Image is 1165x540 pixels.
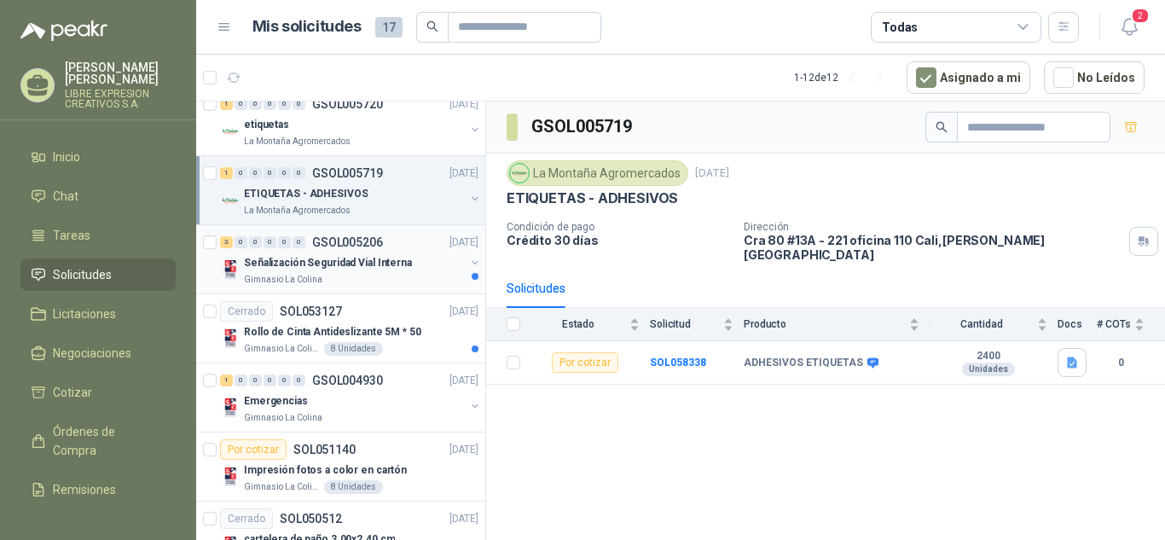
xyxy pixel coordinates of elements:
[244,411,322,425] p: Gimnasio La Colina
[220,167,233,179] div: 1
[244,480,321,494] p: Gimnasio La Colina
[264,375,276,386] div: 0
[220,236,233,248] div: 3
[53,187,78,206] span: Chat
[936,121,948,133] span: search
[293,236,305,248] div: 0
[507,279,565,298] div: Solicitudes
[264,98,276,110] div: 0
[20,258,176,291] a: Solicitudes
[244,255,412,271] p: Señalización Seguridad Vial Interna
[220,370,482,425] a: 1 0 0 0 0 0 GSOL004930[DATE] Company LogoEmergenciasGimnasio La Colina
[220,375,233,386] div: 1
[20,20,107,41] img: Logo peakr
[65,89,176,109] p: LIBRE EXPRESION CREATIVOS S.A.
[449,165,478,182] p: [DATE]
[53,265,112,284] span: Solicitudes
[324,480,383,494] div: 8 Unidades
[20,337,176,369] a: Negociaciones
[507,189,678,207] p: ETIQUETAS - ADHESIVOS
[280,513,342,525] p: SOL050512
[20,415,176,467] a: Órdenes de Compra
[220,98,233,110] div: 1
[53,422,159,460] span: Órdenes de Compra
[530,308,650,341] th: Estado
[244,342,321,356] p: Gimnasio La Colina
[507,221,730,233] p: Condición de pago
[235,167,247,179] div: 0
[220,259,241,280] img: Company Logo
[252,15,362,39] h1: Mis solicitudes
[20,141,176,173] a: Inicio
[507,160,688,186] div: La Montaña Agromercados
[249,236,262,248] div: 0
[744,221,1122,233] p: Dirección
[531,113,635,140] h3: GSOL005719
[1097,318,1131,330] span: # COTs
[264,236,276,248] div: 0
[220,328,241,349] img: Company Logo
[552,352,618,373] div: Por cotizar
[220,508,273,529] div: Cerrado
[244,117,289,133] p: etiquetas
[220,190,241,211] img: Company Logo
[324,342,383,356] div: 8 Unidades
[196,433,485,502] a: Por cotizarSOL051140[DATE] Company LogoImpresión fotos a color en cartónGimnasio La Colina8 Unidades
[53,148,80,166] span: Inicio
[249,167,262,179] div: 0
[650,357,706,369] a: SOL058338
[930,308,1058,341] th: Cantidad
[650,318,720,330] span: Solicitud
[312,167,383,179] p: GSOL005719
[695,165,729,182] p: [DATE]
[907,61,1030,94] button: Asignado a mi
[449,96,478,113] p: [DATE]
[293,444,356,456] p: SOL051140
[293,375,305,386] div: 0
[1044,61,1145,94] button: No Leídos
[449,442,478,458] p: [DATE]
[882,18,918,37] div: Todas
[744,318,906,330] span: Producto
[20,219,176,252] a: Tareas
[1114,12,1145,43] button: 2
[278,167,291,179] div: 0
[293,167,305,179] div: 0
[244,462,407,479] p: Impresión fotos a color en cartón
[278,375,291,386] div: 0
[375,17,403,38] span: 17
[312,236,383,248] p: GSOL005206
[20,298,176,330] a: Licitaciones
[449,304,478,320] p: [DATE]
[249,98,262,110] div: 0
[244,273,322,287] p: Gimnasio La Colina
[244,204,351,218] p: La Montaña Agromercados
[930,318,1034,330] span: Cantidad
[744,357,863,370] b: ADHESIVOS ETIQUETAS
[794,64,893,91] div: 1 - 12 de 12
[220,121,241,142] img: Company Logo
[53,344,131,363] span: Negociaciones
[249,375,262,386] div: 0
[650,308,744,341] th: Solicitud
[293,98,305,110] div: 0
[20,180,176,212] a: Chat
[449,373,478,389] p: [DATE]
[744,308,930,341] th: Producto
[220,163,482,218] a: 1 0 0 0 0 0 GSOL005719[DATE] Company LogoETIQUETAS - ADHESIVOSLa Montaña Agromercados
[449,235,478,251] p: [DATE]
[235,375,247,386] div: 0
[220,94,482,148] a: 1 0 0 0 0 0 GSOL005720[DATE] Company LogoetiquetasLa Montaña Agromercados
[507,233,730,247] p: Crédito 30 días
[449,511,478,527] p: [DATE]
[53,383,92,402] span: Cotizar
[20,376,176,409] a: Cotizar
[264,167,276,179] div: 0
[510,164,529,183] img: Company Logo
[244,135,351,148] p: La Montaña Agromercados
[1058,308,1097,341] th: Docs
[1131,8,1150,24] span: 2
[1097,355,1145,371] b: 0
[65,61,176,85] p: [PERSON_NAME] [PERSON_NAME]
